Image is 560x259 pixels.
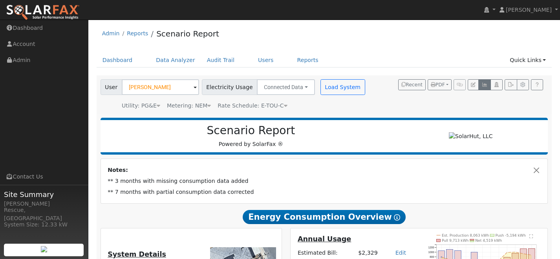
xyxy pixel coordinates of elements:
a: Edit [395,250,406,256]
button: Connected Data [257,79,315,95]
i: Show Help [394,214,400,221]
a: Scenario Report [156,29,219,38]
circle: onclick="" [531,254,533,255]
img: retrieve [41,246,47,252]
button: Multi-Series Graph [478,79,490,90]
a: Audit Trail [201,53,240,67]
button: Close [533,166,541,174]
span: Alias: H2ETOUCN [218,102,287,109]
button: Settings [517,79,529,90]
span: User [101,79,122,95]
u: System Details [108,250,166,258]
text: Pull 9,713 kWh [442,238,469,243]
u: Annual Usage [298,235,351,243]
a: Dashboard [97,53,139,67]
div: [PERSON_NAME] [4,200,84,208]
a: Reports [127,30,148,36]
text: Net 4,519 kWh [476,238,502,243]
div: Rescue, [GEOGRAPHIC_DATA] [4,206,84,223]
span: Energy Consumption Overview [243,210,405,224]
button: PDF [428,79,452,90]
span: PDF [431,82,445,88]
text: 800 [430,255,434,258]
button: Login As [490,79,503,90]
div: Utility: PG&E [122,102,160,110]
a: Reports [291,53,324,67]
a: Users [252,53,280,67]
div: System Size: 12.33 kW [4,221,84,229]
input: Select a User [122,79,199,95]
button: Recent [398,79,426,90]
h2: Scenario Report [108,124,393,137]
text: 1200 [428,246,434,249]
text:  [530,234,533,238]
img: SolarFax [6,4,80,21]
a: Admin [102,30,120,36]
span: Site Summary [4,189,84,200]
button: Edit User [468,79,479,90]
circle: onclick="" [441,256,442,257]
td: $2,329 [357,248,379,259]
span: Electricity Usage [202,79,257,95]
text: Push -5,194 kWh [496,233,526,237]
strong: Notes: [108,167,128,173]
div: Powered by SolarFax ® [104,124,398,148]
span: [PERSON_NAME] [506,7,552,13]
button: Export Interval Data [505,79,517,90]
circle: onclick="" [507,252,508,253]
img: SolarHut, LLC [449,132,492,140]
td: Estimated Bill: [296,248,357,259]
a: Data Analyzer [150,53,201,67]
text: 1000 [428,250,434,253]
div: Metering: NEM [167,102,211,110]
circle: onclick="" [523,253,524,254]
a: Help Link [531,79,543,90]
button: Load System [320,79,365,95]
circle: onclick="" [515,252,516,253]
td: ** 3 months with missing consumption data added [106,176,542,187]
td: ** 7 months with partial consumption data corrected [106,187,542,198]
a: Quick Links [504,53,552,67]
text: Est. Production 8,063 kWh [442,233,489,237]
